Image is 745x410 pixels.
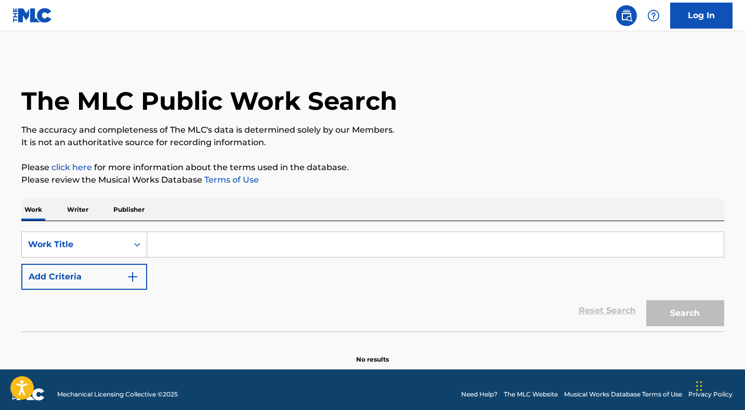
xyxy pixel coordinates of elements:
[21,232,724,331] form: Search Form
[647,9,660,22] img: help
[643,5,664,26] div: Help
[21,136,724,149] p: It is not an authoritative source for recording information.
[126,271,139,283] img: 9d2ae6d4665cec9f34b9.svg
[21,199,45,221] p: Work
[57,390,178,399] span: Mechanical Licensing Collective © 2025
[461,390,498,399] a: Need Help?
[688,390,733,399] a: Privacy Policy
[21,161,724,174] p: Please for more information about the terms used in the database.
[12,8,53,23] img: MLC Logo
[504,390,558,399] a: The MLC Website
[696,370,702,402] div: Drag
[564,390,682,399] a: Musical Works Database Terms of Use
[356,342,389,364] p: No results
[202,175,259,185] a: Terms of Use
[616,5,637,26] a: Public Search
[51,162,92,172] a: click here
[21,264,147,290] button: Add Criteria
[64,199,92,221] p: Writer
[21,174,724,186] p: Please review the Musical Works Database
[110,199,148,221] p: Publisher
[693,360,745,410] iframe: Chat Widget
[620,9,633,22] img: search
[21,124,724,136] p: The accuracy and completeness of The MLC's data is determined solely by our Members.
[670,3,733,29] a: Log In
[28,238,122,251] div: Work Title
[21,85,397,117] h1: The MLC Public Work Search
